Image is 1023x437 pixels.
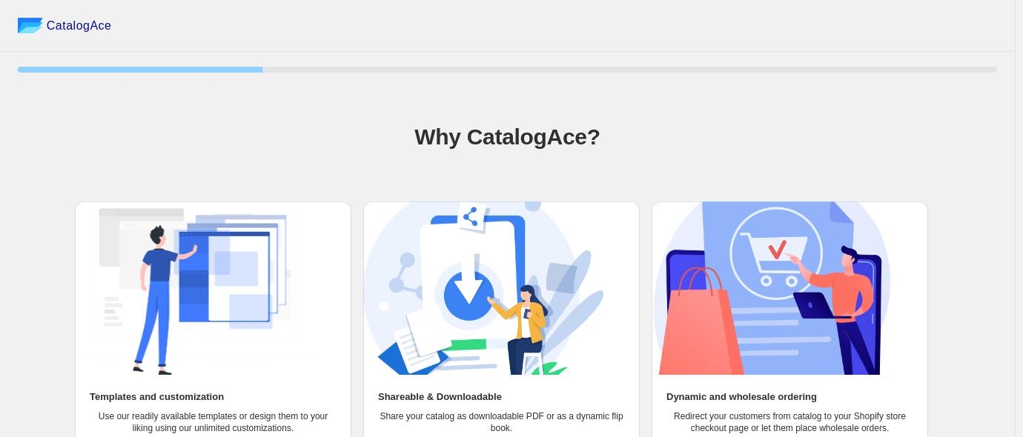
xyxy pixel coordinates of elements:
h1: Why CatalogAce? [18,122,997,152]
h2: Shareable & Downloadable [378,390,502,404]
img: Shareable & Downloadable [363,201,603,375]
img: catalog ace [18,18,43,33]
p: Redirect your customers from catalog to your Shopify store checkout page or let them place wholes... [666,410,913,434]
img: Templates and customization [75,201,315,375]
span: CatalogAce [47,19,112,33]
p: Use our readily available templates or design them to your liking using our unlimited customizati... [90,410,337,434]
h2: Templates and customization [90,390,224,404]
h2: Dynamic and wholesale ordering [666,390,817,404]
p: Share your catalog as downloadable PDF or as a dynamic flip book. [378,410,625,434]
img: Dynamic and wholesale ordering [652,201,892,375]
